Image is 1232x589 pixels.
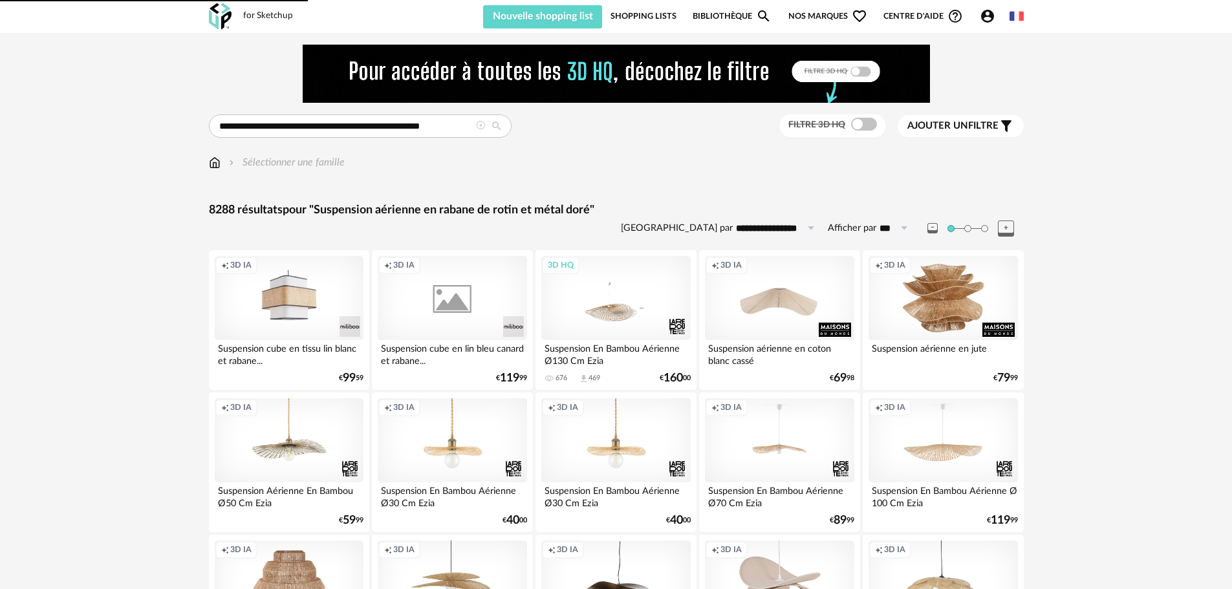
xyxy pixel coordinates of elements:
span: 3D IA [884,260,905,270]
div: Suspension cube en tissu lin blanc et rabane... [215,340,363,366]
div: € 99 [339,516,363,525]
span: Creation icon [875,544,883,555]
div: € 98 [830,374,854,383]
img: svg+xml;base64,PHN2ZyB3aWR0aD0iMTYiIGhlaWdodD0iMTciIHZpZXdCb3g9IjAgMCAxNiAxNyIgZmlsbD0ibm9uZSIgeG... [209,155,221,170]
label: [GEOGRAPHIC_DATA] par [621,222,733,235]
div: € 99 [496,374,527,383]
button: Ajouter unfiltre Filter icon [898,115,1024,137]
span: Creation icon [548,544,556,555]
span: 89 [834,516,847,525]
span: 69 [834,374,847,383]
span: Creation icon [384,402,392,412]
a: BibliothèqueMagnify icon [693,4,772,28]
span: Nouvelle shopping list [493,11,593,21]
span: Creation icon [384,260,392,270]
a: Creation icon 3D IA Suspension aérienne en coton blanc cassé €6998 [699,250,859,390]
span: Ajouter un [907,121,968,131]
span: 3D IA [393,402,415,412]
span: Creation icon [221,544,229,555]
div: € 99 [993,374,1018,383]
span: 3D IA [230,260,252,270]
span: 3D IA [720,544,742,555]
div: Suspension aérienne en jute [869,340,1017,366]
div: 8288 résultats [209,203,1024,218]
span: Creation icon [711,402,719,412]
span: Creation icon [711,260,719,270]
div: € 59 [339,374,363,383]
span: 59 [343,516,356,525]
span: filtre [907,120,999,133]
div: € 00 [660,374,691,383]
div: Suspension En Bambou Aérienne Ø70 Cm Ezia [705,482,854,508]
span: 3D IA [884,544,905,555]
div: Sélectionner une famille [226,155,345,170]
img: OXP [209,3,232,30]
span: 40 [670,516,683,525]
span: 40 [506,516,519,525]
span: Heart Outline icon [852,8,867,24]
span: 3D IA [720,260,742,270]
span: Magnify icon [756,8,772,24]
div: € 00 [503,516,527,525]
div: 3D HQ [542,257,579,273]
span: 119 [991,516,1010,525]
div: 676 [556,374,567,383]
a: Creation icon 3D IA Suspension En Bambou Aérienne Ø 100 Cm Ezia €11999 [863,392,1023,532]
a: Creation icon 3D IA Suspension aérienne en jute €7999 [863,250,1023,390]
a: Creation icon 3D IA Suspension Aérienne En Bambou Ø50 Cm Ezia €5999 [209,392,369,532]
div: Suspension En Bambou Aérienne Ø130 Cm Ezia [541,340,690,366]
span: Creation icon [221,402,229,412]
span: 160 [664,374,683,383]
div: Suspension cube en lin bleu canard et rabane... [378,340,526,366]
span: 99 [343,374,356,383]
div: Suspension En Bambou Aérienne Ø30 Cm Ezia [541,482,690,508]
span: Creation icon [548,402,556,412]
img: svg+xml;base64,PHN2ZyB3aWR0aD0iMTYiIGhlaWdodD0iMTYiIHZpZXdCb3g9IjAgMCAxNiAxNiIgZmlsbD0ibm9uZSIgeG... [226,155,237,170]
a: Creation icon 3D IA Suspension En Bambou Aérienne Ø70 Cm Ezia €8999 [699,392,859,532]
span: Account Circle icon [980,8,1001,24]
span: Filtre 3D HQ [788,120,845,129]
span: Help Circle Outline icon [947,8,963,24]
span: pour "Suspension aérienne en rabane de rotin et métal doré" [283,204,594,216]
button: Nouvelle shopping list [483,5,603,28]
a: Shopping Lists [611,4,676,28]
span: Creation icon [875,260,883,270]
span: Centre d'aideHelp Circle Outline icon [883,8,963,24]
div: Suspension aérienne en coton blanc cassé [705,340,854,366]
span: 3D IA [884,402,905,412]
span: Filter icon [999,118,1014,134]
a: 3D HQ Suspension En Bambou Aérienne Ø130 Cm Ezia 676 Download icon 469 €16000 [535,250,696,390]
span: 119 [500,374,519,383]
a: Creation icon 3D IA Suspension cube en tissu lin blanc et rabane... €9959 [209,250,369,390]
span: 3D IA [393,544,415,555]
div: € 00 [666,516,691,525]
span: 3D IA [557,544,578,555]
div: for Sketchup [243,10,293,22]
span: 3D IA [557,402,578,412]
span: Download icon [579,374,589,383]
span: 3D IA [230,544,252,555]
label: Afficher par [828,222,876,235]
div: 469 [589,374,600,383]
div: Suspension En Bambou Aérienne Ø30 Cm Ezia [378,482,526,508]
div: Suspension En Bambou Aérienne Ø 100 Cm Ezia [869,482,1017,508]
div: € 99 [830,516,854,525]
img: fr [1010,9,1024,23]
span: Creation icon [711,544,719,555]
span: 3D IA [230,402,252,412]
a: Creation icon 3D IA Suspension cube en lin bleu canard et rabane... €11999 [372,250,532,390]
img: FILTRE%20HQ%20NEW_V1%20(4).gif [303,45,930,103]
span: 3D IA [393,260,415,270]
span: Creation icon [384,544,392,555]
a: Creation icon 3D IA Suspension En Bambou Aérienne Ø30 Cm Ezia €4000 [372,392,532,532]
span: 79 [997,374,1010,383]
div: € 99 [987,516,1018,525]
span: 3D IA [720,402,742,412]
span: Nos marques [788,4,867,28]
span: Creation icon [221,260,229,270]
span: Creation icon [875,402,883,412]
a: Creation icon 3D IA Suspension En Bambou Aérienne Ø30 Cm Ezia €4000 [535,392,696,532]
div: Suspension Aérienne En Bambou Ø50 Cm Ezia [215,482,363,508]
span: Account Circle icon [980,8,995,24]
